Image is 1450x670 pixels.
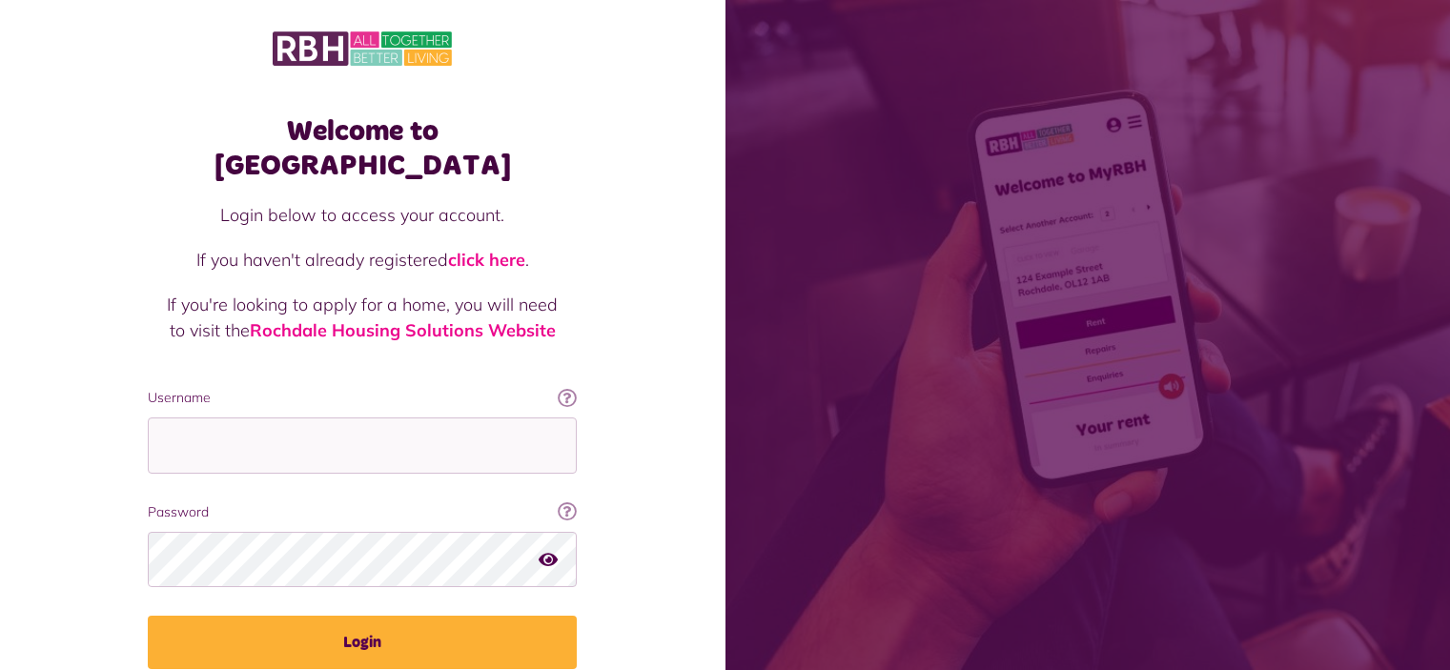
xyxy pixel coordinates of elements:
[167,202,558,228] p: Login below to access your account.
[148,114,577,183] h1: Welcome to [GEOGRAPHIC_DATA]
[273,29,452,69] img: MyRBH
[148,616,577,669] button: Login
[448,249,525,271] a: click here
[148,502,577,522] label: Password
[250,319,556,341] a: Rochdale Housing Solutions Website
[167,247,558,273] p: If you haven't already registered .
[167,292,558,343] p: If you're looking to apply for a home, you will need to visit the
[148,388,577,408] label: Username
